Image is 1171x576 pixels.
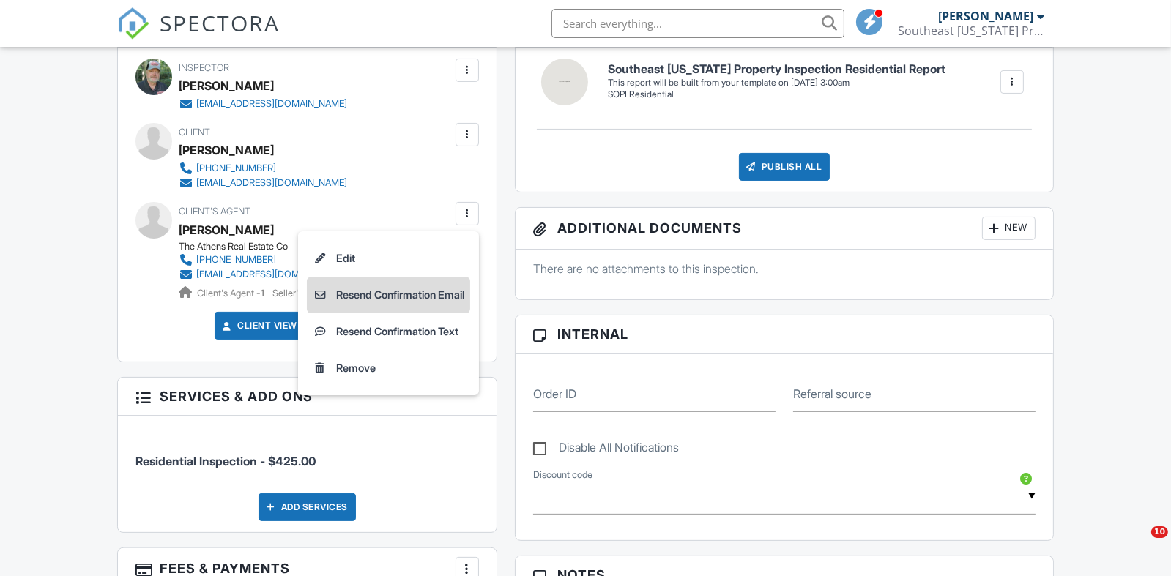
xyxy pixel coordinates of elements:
a: [EMAIL_ADDRESS][DOMAIN_NAME] [179,176,347,190]
div: This report will be built from your template on [DATE] 3:00am [608,77,945,89]
a: Client View [220,318,297,333]
li: Service: Residential Inspection [135,427,479,481]
span: Inspector [179,62,229,73]
img: The Best Home Inspection Software - Spectora [117,7,149,40]
div: Add Services [259,493,356,521]
h3: Additional Documents [516,208,1053,250]
a: [EMAIL_ADDRESS][DOMAIN_NAME] [179,267,347,282]
label: Order ID [533,386,576,402]
a: [PHONE_NUMBER] [179,253,347,267]
span: Residential Inspection - $425.00 [135,454,316,468]
div: [EMAIL_ADDRESS][DOMAIN_NAME] [196,98,347,110]
div: New [982,217,1036,240]
div: [PHONE_NUMBER] [196,254,276,266]
label: Disable All Notifications [533,441,679,459]
strong: 1 [261,288,264,299]
span: Client [179,127,210,138]
div: [EMAIL_ADDRESS][DOMAIN_NAME] [196,269,347,280]
a: Resend Confirmation Email [307,277,470,313]
span: SPECTORA [160,7,280,38]
div: Publish All [739,153,830,181]
div: [PERSON_NAME] [179,139,274,161]
p: There are no attachments to this inspection. [533,261,1036,277]
span: Client's Agent [179,206,250,217]
div: [PHONE_NUMBER] [196,162,276,174]
a: SPECTORA [117,20,280,51]
span: 10 [1151,526,1168,538]
div: Southeast Ohio Property Inspection [898,23,1044,38]
h3: Services & Add ons [118,378,497,416]
a: Edit [307,240,470,277]
h6: Southeast [US_STATE] Property Inspection Residential Report [608,63,945,76]
div: [PERSON_NAME] [938,9,1033,23]
iframe: Intercom live chat [1121,526,1156,561]
span: Client's Agent - [197,288,267,299]
input: Search everything... [551,9,844,38]
a: Resend Confirmation Text [307,313,470,350]
h3: Internal [516,315,1053,354]
a: [PHONE_NUMBER] [179,161,347,176]
label: Referral source [793,386,871,402]
div: [EMAIL_ADDRESS][DOMAIN_NAME] [196,177,347,189]
span: Seller's Agent - [272,288,341,299]
div: SOPI Residential [608,89,945,101]
div: The Athens Real Estate Co [179,241,359,253]
a: Remove [307,350,470,386]
a: [PERSON_NAME] [179,219,274,241]
a: [EMAIL_ADDRESS][DOMAIN_NAME] [179,97,347,111]
label: Discount code [533,468,592,482]
div: [PERSON_NAME] [179,75,274,97]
